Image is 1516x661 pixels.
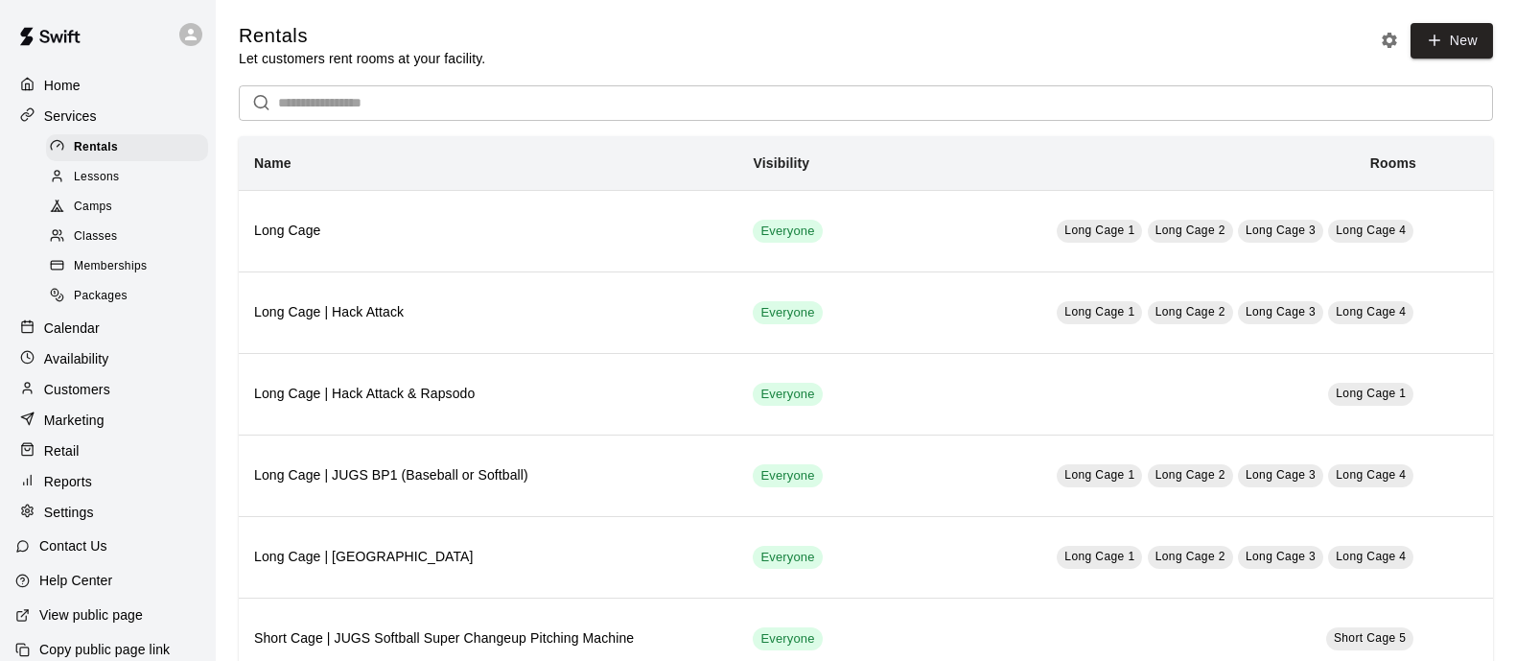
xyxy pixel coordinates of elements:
span: Long Cage 4 [1336,224,1406,237]
a: Settings [15,498,200,527]
a: Home [15,71,200,100]
p: Marketing [44,411,105,430]
a: Retail [15,437,200,465]
a: Rentals [46,132,216,162]
span: Long Cage 2 [1155,305,1225,319]
h6: Long Cage | [GEOGRAPHIC_DATA] [254,547,722,568]
span: Long Cage 1 [1336,387,1406,400]
h6: Long Cage | Hack Attack [254,302,722,323]
span: Long Cage 4 [1336,550,1406,563]
p: Copy public page link [39,640,170,659]
span: Everyone [753,386,822,404]
span: Everyone [753,467,822,485]
p: View public page [39,605,143,625]
span: Long Cage 2 [1155,468,1225,482]
h6: Long Cage | Hack Attack & Rapsodo [254,384,722,405]
b: Visibility [753,155,809,171]
div: Camps [46,194,208,221]
div: This service is visible to all of your customers [753,301,822,324]
p: Services [44,106,97,126]
span: Long Cage 4 [1336,305,1406,319]
span: Long Cage 2 [1155,224,1225,237]
div: This service is visible to all of your customers [753,220,822,243]
p: Home [44,76,81,95]
span: Long Cage 2 [1155,550,1225,563]
a: Classes [46,223,216,252]
span: Long Cage 3 [1246,468,1316,482]
span: Short Cage 5 [1334,631,1407,645]
p: Contact Us [39,536,107,555]
p: Let customers rent rooms at your facility. [239,49,485,68]
div: This service is visible to all of your customers [753,464,822,487]
span: Camps [74,198,112,217]
a: Camps [46,193,216,223]
a: New [1411,23,1493,59]
div: Lessons [46,164,208,191]
div: Classes [46,224,208,250]
a: Packages [46,282,216,312]
h5: Rentals [239,23,485,49]
span: Everyone [753,549,822,567]
div: Rentals [46,134,208,161]
span: Long Cage 3 [1246,305,1316,319]
a: Lessons [46,162,216,192]
h6: Long Cage | JUGS BP1 (Baseball or Softball) [254,465,722,486]
b: Rooms [1370,155,1416,171]
p: Calendar [44,319,100,338]
span: Rentals [74,138,118,157]
span: Long Cage 4 [1336,468,1406,482]
h6: Long Cage [254,221,722,242]
b: Name [254,155,292,171]
h6: Short Cage | JUGS Softball Super Changeup Pitching Machine [254,628,722,649]
a: Reports [15,467,200,496]
span: Long Cage 3 [1246,550,1316,563]
div: This service is visible to all of your customers [753,627,822,650]
span: Lessons [74,168,120,187]
span: Packages [74,287,128,306]
span: Everyone [753,630,822,649]
span: Long Cage 1 [1064,468,1134,482]
a: Memberships [46,252,216,282]
span: Long Cage 1 [1064,224,1134,237]
a: Availability [15,344,200,373]
span: Memberships [74,257,147,276]
div: This service is visible to all of your customers [753,546,822,569]
span: Everyone [753,223,822,241]
p: Customers [44,380,110,399]
button: Rental settings [1375,26,1404,55]
a: Services [15,102,200,130]
a: Marketing [15,406,200,435]
span: Long Cage 1 [1064,305,1134,319]
div: This service is visible to all of your customers [753,383,822,406]
p: Help Center [39,571,112,590]
a: Calendar [15,314,200,342]
span: Classes [74,227,117,247]
span: Long Cage 1 [1064,550,1134,563]
div: Memberships [46,253,208,280]
span: Everyone [753,304,822,322]
p: Reports [44,472,92,491]
div: Packages [46,283,208,310]
a: Customers [15,375,200,404]
p: Availability [44,349,109,368]
span: Long Cage 3 [1246,224,1316,237]
p: Retail [44,441,80,460]
p: Settings [44,503,94,522]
